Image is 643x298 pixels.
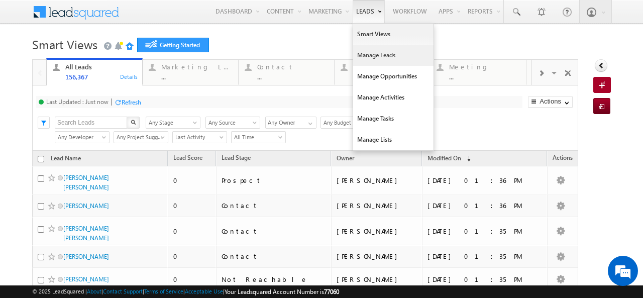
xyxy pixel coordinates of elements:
div: [PERSON_NAME] [337,201,417,210]
div: Prospect [222,176,327,185]
div: Developer Filter [55,131,109,143]
div: Not Reachable [222,275,327,284]
div: 156,367 [65,73,137,80]
a: [PERSON_NAME] [63,202,109,210]
a: Manage Opportunities [353,66,434,87]
span: Modified On [427,154,461,162]
div: 0 [173,227,211,236]
a: Manage Activities [353,87,434,108]
div: 0 [173,176,211,185]
input: Search Leads [55,117,128,129]
a: All Time [231,131,286,143]
span: 77060 [324,288,339,295]
a: Smart Views [353,24,434,45]
a: Terms of Service [144,288,183,294]
a: All Leads156,367Details [46,58,143,86]
a: Acceptable Use [185,288,223,294]
div: Owner Filter [265,116,315,129]
button: Actions [528,96,573,108]
div: Contact [222,227,327,236]
span: All Time [232,133,282,142]
div: ... [161,73,233,80]
a: Any Stage [146,117,200,129]
a: Any Project Suggested [114,131,168,143]
div: Contact [222,252,327,261]
div: [PERSON_NAME] [337,176,417,185]
a: Manage Tasks [353,108,434,129]
span: Lead Stage [222,154,251,161]
a: Marketing Leads... [142,60,239,85]
a: Any Source [205,117,260,129]
div: [DATE] 01:36 PM [427,176,543,185]
div: 0 [173,275,211,284]
a: Contact Support [103,288,143,294]
div: [DATE] 01:36 PM [427,201,543,210]
div: [PERSON_NAME] [337,275,417,284]
div: [PERSON_NAME] [337,252,417,261]
div: All Leads [65,63,137,71]
div: [DATE] 01:35 PM [427,227,543,236]
span: Last Activity [173,133,224,142]
span: Any Project Suggested [114,133,165,142]
a: [PERSON_NAME] [63,253,109,260]
div: Refresh [122,98,141,106]
a: Any Developer [55,131,110,143]
div: 0 [173,252,211,261]
input: Type to Search [265,117,316,129]
a: Getting Started [137,38,209,52]
div: ... [257,73,329,80]
div: [PERSON_NAME] [337,227,417,236]
div: Lead Stage Filter [146,116,200,129]
span: Any Stage [146,118,197,127]
div: Budget Filter [320,116,374,129]
a: About [87,288,101,294]
div: [DATE] 01:35 PM [427,275,543,284]
a: [PERSON_NAME] [PERSON_NAME] [63,225,109,242]
a: Modified On (sorted descending) [422,152,476,165]
span: Owner [337,154,354,162]
div: Project Suggested Filter [114,131,167,143]
div: ... [449,73,520,80]
div: 0 [173,201,211,210]
a: Lead Stage [217,152,256,165]
span: Smart Views [32,36,97,52]
a: [PERSON_NAME] [63,275,109,283]
a: [PERSON_NAME] [PERSON_NAME] [63,174,109,191]
div: Details [120,72,139,81]
a: Manage Lists [353,129,434,150]
div: Last Updated : Just now [46,98,109,106]
span: Any Developer [55,133,106,142]
div: Lead Source Filter [205,116,260,129]
a: Lead Score [168,152,207,165]
span: (sorted descending) [463,155,471,163]
span: Any Budget [321,118,372,127]
input: Check all records [38,156,44,162]
div: Contact [222,201,327,210]
span: Actions [548,152,578,165]
a: Meeting... [430,60,526,85]
a: Contact... [238,60,335,85]
span: © 2025 LeadSquared | | | | | [32,287,339,296]
a: Lead Name [46,153,86,166]
div: Marketing Leads [161,63,233,71]
span: Your Leadsquared Account Number is [225,288,339,295]
a: Last Activity [172,131,227,143]
div: Contact [257,63,329,71]
span: Any Source [206,118,257,127]
a: Manage Leads [353,45,434,66]
a: Prospect... [334,60,431,85]
div: [DATE] 01:35 PM [427,252,543,261]
div: Meeting [449,63,520,71]
a: Any Budget [320,117,375,129]
span: Lead Score [173,154,202,161]
a: Show All Items [303,117,315,127]
img: Search [131,120,136,125]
